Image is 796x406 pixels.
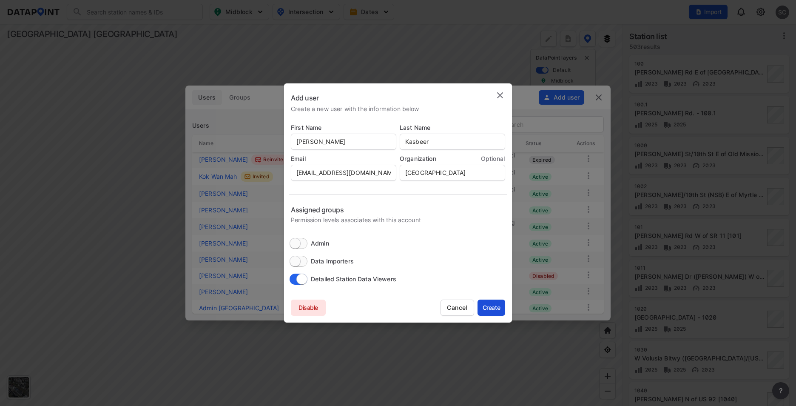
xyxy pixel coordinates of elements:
button: Create [478,300,505,316]
button: Cancel [441,300,474,316]
p: First Name [291,123,396,132]
span: Detailed Station Data Viewers [311,274,396,283]
p: Assigned groups [291,205,505,215]
span: Create [478,303,505,312]
p: Last Name [400,123,505,132]
p: Organization [400,154,505,163]
p: Create a new user with the information below [291,105,419,113]
img: close.efbf2170.svg [495,90,505,100]
p: Email [291,154,396,163]
span: Cancel [441,303,474,312]
label: Optional [481,154,505,163]
p: Permission levels associates with this account [291,216,505,224]
button: Disable [291,300,326,316]
span: Data Importers [311,257,354,266]
label: Add user [291,94,318,102]
span: Disable [291,303,326,312]
span: Admin [311,239,329,248]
